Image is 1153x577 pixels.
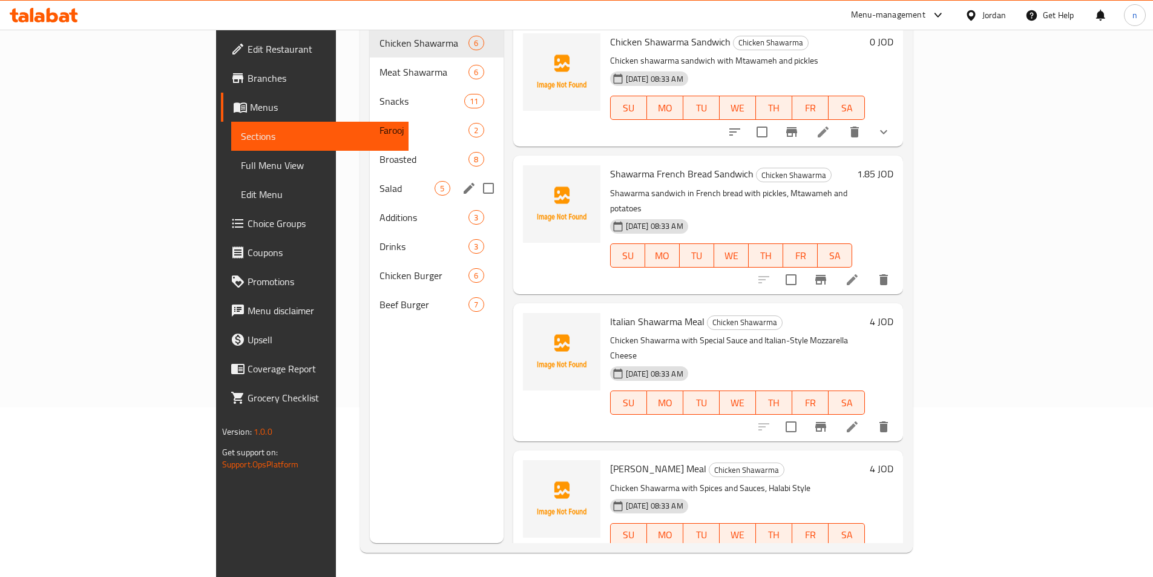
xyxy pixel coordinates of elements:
[610,523,647,547] button: SU
[379,297,468,312] div: Beef Burger
[724,526,751,544] span: WE
[823,247,847,265] span: SA
[756,523,792,547] button: TH
[652,99,678,117] span: MO
[1132,8,1137,22] span: n
[610,312,705,331] span: Italian Shawarma Meal
[792,96,829,120] button: FR
[709,463,784,477] span: Chicken Shawarma
[610,481,866,496] p: Chicken Shawarma with Spices and Sauces, Halabi Style
[857,165,893,182] h6: 1.85 JOD
[647,391,683,415] button: MO
[221,325,409,354] a: Upsell
[647,523,683,547] button: MO
[650,247,675,265] span: MO
[221,354,409,383] a: Coverage Report
[621,73,688,85] span: [DATE] 08:33 AM
[806,412,835,441] button: Branch-specific-item
[523,165,600,243] img: Shawarma French Bread Sandwich
[370,28,503,58] div: Chicken Shawarma6
[840,117,869,147] button: delete
[468,297,484,312] div: items
[734,36,808,50] span: Chicken Shawarma
[724,394,751,412] span: WE
[469,154,483,165] span: 8
[221,383,409,412] a: Grocery Checklist
[683,523,720,547] button: TU
[370,145,503,174] div: Broasted8
[379,210,468,225] span: Additions
[845,420,859,434] a: Edit menu item
[241,187,399,202] span: Edit Menu
[714,243,749,268] button: WE
[610,333,866,363] p: Chicken Shawarma with Special Sauce and Italian-Style Mozzarella Cheese
[757,168,831,182] span: Chicken Shawarma
[792,391,829,415] button: FR
[248,245,399,260] span: Coupons
[797,394,824,412] span: FR
[248,42,399,56] span: Edit Restaurant
[754,247,778,265] span: TH
[797,526,824,544] span: FR
[708,315,782,329] span: Chicken Shawarma
[616,394,642,412] span: SU
[749,119,775,145] span: Select to update
[469,38,483,49] span: 6
[231,122,409,151] a: Sections
[370,58,503,87] div: Meat Shawarma6
[610,33,731,51] span: Chicken Shawarma Sandwich
[829,96,865,120] button: SA
[379,181,435,196] div: Salad
[370,24,503,324] nav: Menu sections
[621,220,688,232] span: [DATE] 08:33 AM
[833,526,860,544] span: SA
[783,243,818,268] button: FR
[231,151,409,180] a: Full Menu View
[469,241,483,252] span: 3
[806,265,835,294] button: Branch-specific-item
[621,500,688,512] span: [DATE] 08:33 AM
[370,261,503,290] div: Chicken Burger6
[720,117,749,147] button: sort-choices
[616,526,642,544] span: SU
[749,243,783,268] button: TH
[982,8,1006,22] div: Jordan
[720,96,756,120] button: WE
[250,100,399,114] span: Menus
[248,391,399,405] span: Grocery Checklist
[616,99,642,117] span: SU
[248,216,399,231] span: Choice Groups
[876,125,891,139] svg: Show Choices
[733,36,809,50] div: Chicken Shawarma
[241,129,399,143] span: Sections
[688,99,715,117] span: TU
[833,394,860,412] span: SA
[379,123,468,137] span: Farooj
[379,268,468,283] span: Chicken Burger
[610,53,866,68] p: Chicken shawarma sandwich with Mtawameh and pickles
[869,412,898,441] button: delete
[468,268,484,283] div: items
[610,243,645,268] button: SU
[379,65,468,79] div: Meat Shawarma
[816,125,830,139] a: Edit menu item
[468,239,484,254] div: items
[464,94,484,108] div: items
[685,247,709,265] span: TU
[851,8,925,22] div: Menu-management
[720,391,756,415] button: WE
[845,272,859,287] a: Edit menu item
[870,33,893,50] h6: 0 JOD
[379,239,468,254] span: Drinks
[469,212,483,223] span: 3
[610,391,647,415] button: SU
[709,463,784,477] div: Chicken Shawarma
[379,94,464,108] span: Snacks
[829,391,865,415] button: SA
[647,96,683,120] button: MO
[460,179,478,197] button: edit
[221,64,409,93] a: Branches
